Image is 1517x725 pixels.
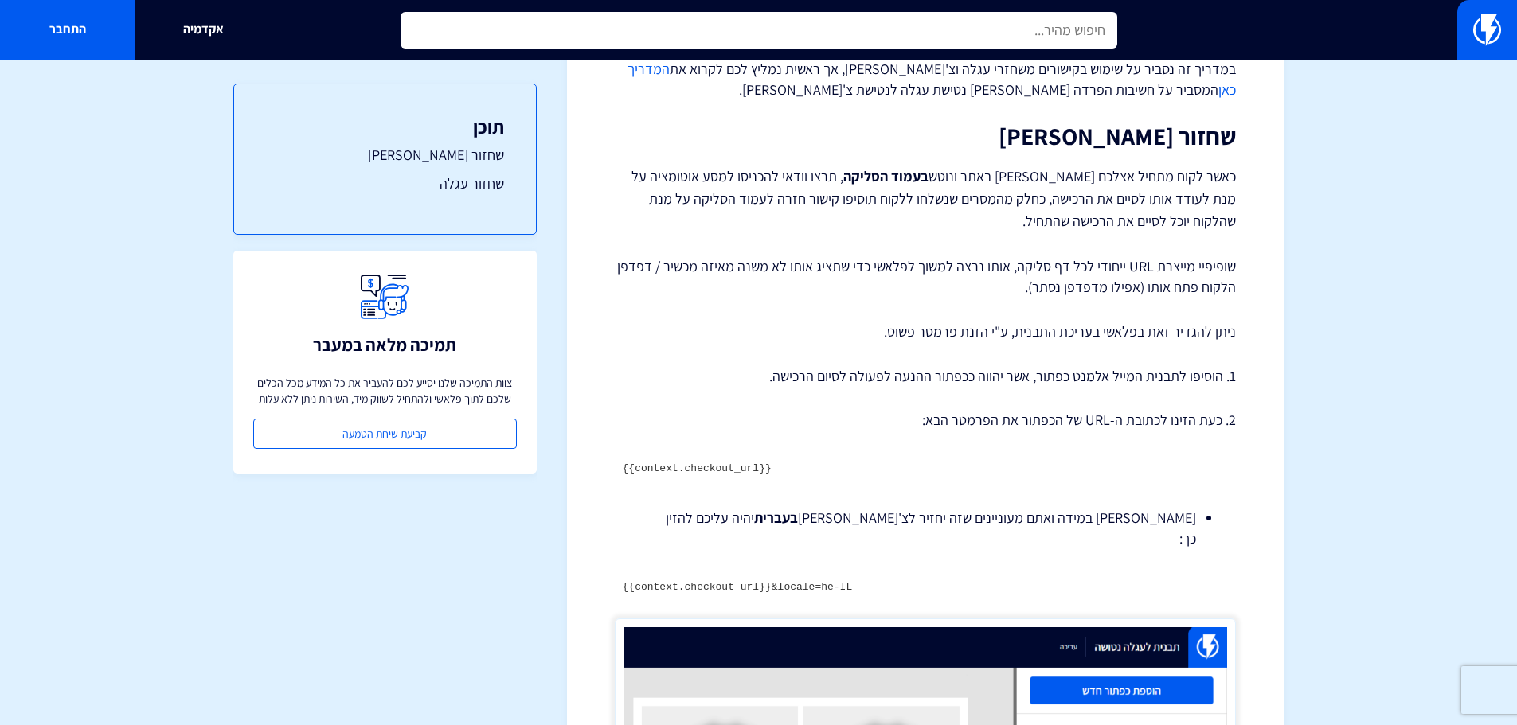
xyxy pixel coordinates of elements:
input: חיפוש מהיר... [401,12,1117,49]
h2: שחזור [PERSON_NAME] [615,123,1236,150]
code: {{context.checkout_url}} [623,462,772,474]
p: כאשר לקוח מתחיל אצלכם [PERSON_NAME] באתר ונוטש , תרצו וודאי להכניסו למסע אוטומציה על מנת לעודד או... [615,166,1236,232]
strong: בעמוד הסליקה [843,167,929,185]
p: שופיפיי מייצרת URL ייחודי לכל דף סליקה, אותו נרצה למשוך לפלאשי כדי שתציג אותו לא משנה מאיזה מכשיר... [615,256,1236,297]
h3: תמיכה מלאה במעבר [313,335,456,354]
a: קביעת שיחת הטמעה [253,419,517,449]
p: ניתן להגדיר זאת בפלאשי בעריכת התבנית, ע"י הזנת פרמטר פשוט. [615,322,1236,342]
h3: תוכן [266,116,504,137]
code: {{context.checkout_url}}&locale=he-IL [623,581,853,593]
strong: בעברית [754,509,798,527]
a: המדריך כאן [628,60,1236,99]
a: שחזור עגלה [266,173,504,194]
p: 2. כעת הזינו לכתובת ה-URL של הכפתור את הפרמטר הבא: [615,410,1236,431]
li: [PERSON_NAME] במידה ואתם מעוניינים שזה יחזיר לצ'[PERSON_NAME] יהיה עליכם להזין כך: [655,508,1196,548]
p: צוות התמיכה שלנו יסייע לכם להעביר את כל המידע מכל הכלים שלכם לתוך פלאשי ולהתחיל לשווק מיד, השירות... [253,375,517,407]
p: 1. הוסיפו לתבנית המייל אלמנט כפתור, אשר יהווה ככפתור ההנעה לפעולה לסיום הרכישה. [615,366,1236,387]
p: במדריך זה נסביר על שימוש בקישורים משחזרי עגלה וצ'[PERSON_NAME], אך ראשית נמליץ לכם לקרוא את המסבי... [615,59,1236,99]
a: שחזור [PERSON_NAME] [266,145,504,166]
